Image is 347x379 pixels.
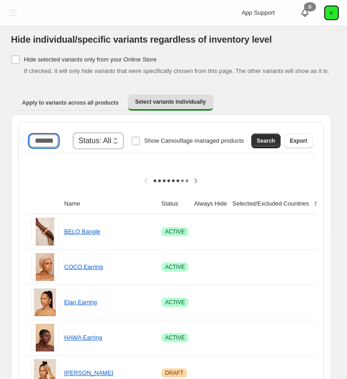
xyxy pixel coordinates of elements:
button: Toggle menu [5,5,21,21]
button: Search [251,134,281,148]
a: COCO Earring [64,263,103,270]
span: Apply to variants across all products [22,99,119,106]
span: ACTIVE [165,299,185,306]
th: Status [159,194,191,214]
span: ACTIVE [165,228,185,235]
a: [PERSON_NAME] [64,369,113,376]
button: Export [284,134,313,148]
text: K [330,10,333,16]
div: 0 [304,2,316,11]
th: Selected/Excluded Countries [230,194,312,214]
button: Select variants individually [128,95,213,111]
span: App Support [242,9,275,16]
a: Elan Earring [64,299,97,306]
button: Scroll table right one column [188,173,203,188]
span: Hide selected variants only from your Online Store [24,56,157,63]
span: If checked, it will only hide variants that were specifically chosen from this page. The other va... [24,67,329,74]
a: 0 [300,8,309,17]
span: Search [257,137,275,145]
button: Apply to variants across all products [15,95,126,110]
span: ACTIVE [165,334,185,341]
th: Always Hide [191,194,230,214]
span: Hide individual/specific variants regardless of inventory level [11,34,272,45]
th: Name [61,194,159,214]
span: DRAFT [165,369,183,377]
a: BELO Bangle [64,228,100,235]
button: Avatar with initials K [324,6,339,20]
span: Export [290,137,307,145]
span: Avatar with initials K [325,6,338,19]
span: ACTIVE [165,263,185,271]
span: Show Camouflage managed products [144,137,244,144]
a: HAWA Earring [64,334,102,341]
span: Select variants individually [135,98,206,106]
